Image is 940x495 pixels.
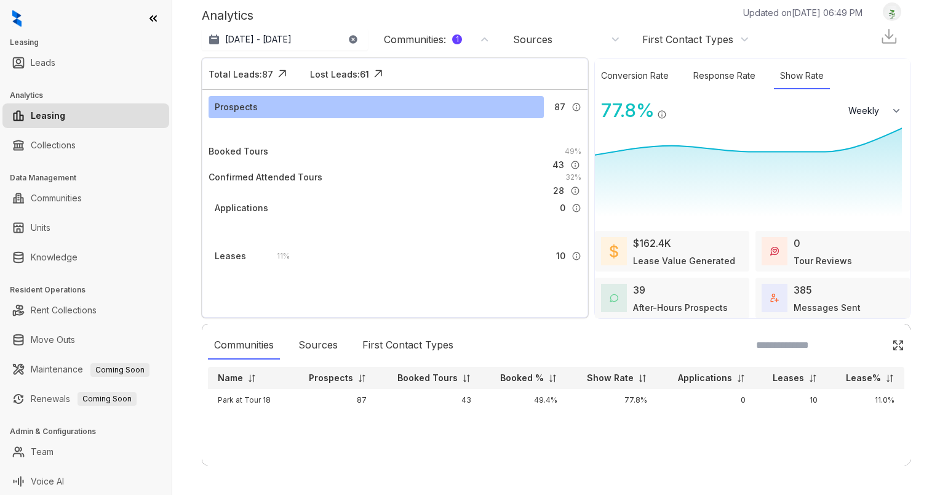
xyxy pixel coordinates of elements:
li: Voice AI [2,469,169,494]
div: After-Hours Prospects [633,301,728,314]
img: sorting [247,374,257,383]
div: 0 [794,236,800,251]
span: 87 [554,100,565,114]
p: Applications [678,372,732,384]
div: Show Rate [774,63,830,89]
h3: Data Management [10,172,172,183]
div: Lost Leads: 61 [310,68,369,81]
img: Info [570,186,580,196]
img: sorting [462,374,471,383]
div: First Contact Types [642,33,733,46]
p: Prospects [309,372,353,384]
div: Response Rate [687,63,762,89]
a: Team [31,440,54,464]
li: Knowledge [2,245,169,270]
p: Name [218,372,243,384]
a: Voice AI [31,469,64,494]
p: Updated on [DATE] 06:49 PM [743,6,862,19]
img: sorting [357,374,367,383]
img: Info [572,102,581,112]
div: Total Leads: 87 [209,68,273,81]
li: Communities [2,186,169,211]
li: Move Outs [2,328,169,352]
img: Info [572,251,581,261]
h3: Leasing [10,37,172,48]
a: Communities [31,186,82,211]
img: AfterHoursConversations [610,294,618,303]
div: Sources [513,33,552,46]
li: Collections [2,133,169,158]
li: Units [2,215,169,240]
div: Booked Tours [209,145,268,158]
span: 10 [556,249,565,263]
div: Leases [215,249,246,263]
img: sorting [548,374,557,383]
div: $162.4K [633,236,671,251]
img: SearchIcon [866,340,877,350]
td: 11.0% [827,389,904,411]
img: sorting [808,374,818,383]
li: Rent Collections [2,298,169,323]
h3: Resident Operations [10,284,172,296]
span: Weekly [848,105,886,117]
div: 1 [452,34,462,44]
div: First Contact Types [356,331,460,360]
img: sorting [885,374,894,383]
li: Maintenance [2,357,169,382]
p: Show Rate [587,372,634,384]
a: Collections [31,133,76,158]
span: 28 [553,184,564,198]
div: 39 [633,283,645,297]
img: Click Icon [892,339,904,352]
p: [DATE] - [DATE] [225,33,292,46]
div: Sources [292,331,344,360]
a: Leads [31,50,55,75]
p: Booked Tours [397,372,458,384]
img: UserAvatar [883,6,901,18]
li: Leasing [2,103,169,128]
div: Tour Reviews [794,254,852,267]
img: Info [572,203,581,213]
li: Leads [2,50,169,75]
a: Knowledge [31,245,78,270]
img: Click Icon [273,65,292,83]
span: Coming Soon [78,392,137,406]
li: Renewals [2,387,169,411]
h3: Admin & Configurations [10,426,172,437]
div: Communities [208,331,280,360]
td: 87 [289,389,376,411]
button: Weekly [841,100,910,122]
span: Coming Soon [90,363,149,377]
span: 0 [560,201,565,215]
img: TotalFum [770,294,779,302]
p: Leases [773,372,804,384]
div: 49 % [552,145,581,158]
img: Click Icon [667,99,685,117]
div: Messages Sent [794,301,861,314]
div: 385 [794,283,812,297]
div: Applications [215,201,268,215]
p: Lease% [846,372,881,384]
img: LeaseValue [610,244,618,259]
a: Move Outs [31,328,75,352]
td: 10 [755,389,828,411]
td: 0 [657,389,755,411]
td: 77.8% [567,389,657,411]
img: Download [880,27,898,46]
a: Leasing [31,103,65,128]
p: Booked % [500,372,544,384]
div: Prospects [215,100,258,114]
a: RenewalsComing Soon [31,387,137,411]
img: Click Icon [369,65,388,83]
img: sorting [736,374,746,383]
img: TourReviews [770,247,779,256]
div: Lease Value Generated [633,254,735,267]
div: Conversion Rate [595,63,675,89]
div: 32 % [553,171,581,184]
td: 49.4% [481,389,567,411]
div: 11 % [265,249,290,263]
img: logo [12,10,22,27]
li: Team [2,440,169,464]
td: 43 [376,389,482,411]
h3: Analytics [10,90,172,101]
